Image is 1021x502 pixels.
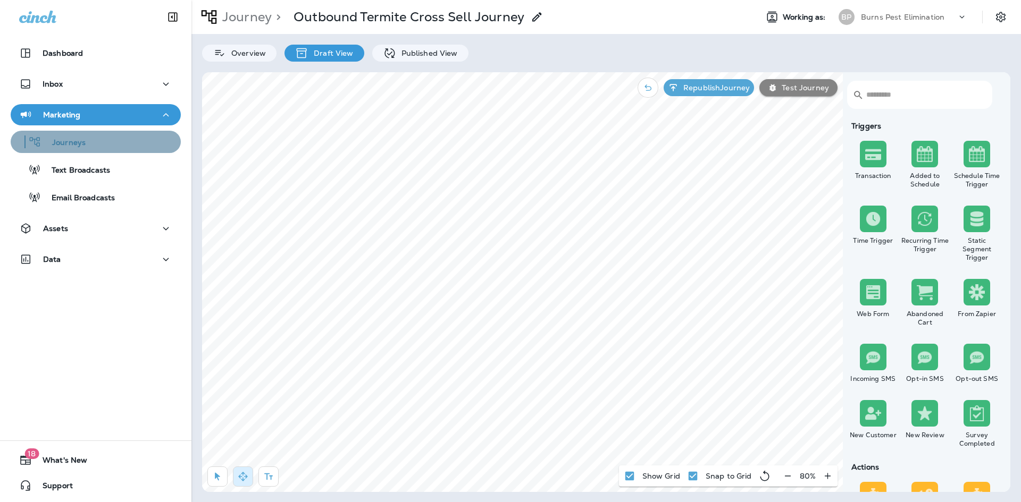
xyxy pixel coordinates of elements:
[11,104,181,125] button: Marketing
[953,310,1001,318] div: From Zapier
[901,172,949,189] div: Added to Schedule
[847,463,1003,471] div: Actions
[32,481,73,494] span: Support
[11,218,181,239] button: Assets
[849,431,897,439] div: New Customer
[953,431,1001,448] div: Survey Completed
[953,236,1001,262] div: Static Segment Trigger
[849,236,897,245] div: Time Trigger
[43,224,68,233] p: Assets
[901,236,949,253] div: Recurring Time Trigger
[24,448,39,459] span: 18
[847,122,1003,130] div: Triggers
[11,131,181,153] button: Journeys
[849,172,897,180] div: Transaction
[11,186,181,208] button: Email Broadcasts
[664,79,754,96] button: RepublishJourney
[218,9,272,25] p: Journey
[953,375,1001,383] div: Opt-out SMS
[11,475,181,496] button: Support
[308,49,353,57] p: Draft View
[759,79,838,96] button: Test Journey
[43,110,80,119] p: Marketing
[43,49,83,57] p: Dashboard
[43,255,61,263] p: Data
[861,13,944,21] p: Burns Pest Elimination
[32,456,87,469] span: What's New
[777,83,829,92] p: Test Journey
[901,310,949,327] div: Abandoned Cart
[901,375,949,383] div: Opt-in SMS
[272,9,281,25] p: >
[158,6,188,28] button: Collapse Sidebar
[679,83,750,92] p: Republish Journey
[706,472,752,480] p: Snap to Grid
[41,193,115,203] p: Email Broadcasts
[953,172,1001,189] div: Schedule Time Trigger
[11,449,181,471] button: 18What's New
[43,80,63,88] p: Inbox
[849,375,897,383] div: Incoming SMS
[226,49,266,57] p: Overview
[642,472,680,480] p: Show Grid
[11,42,181,64] button: Dashboard
[800,472,816,480] p: 80 %
[849,310,897,318] div: Web Form
[11,158,181,181] button: Text Broadcasts
[41,138,86,148] p: Journeys
[783,13,828,22] span: Working as:
[396,49,458,57] p: Published View
[41,166,110,176] p: Text Broadcasts
[11,249,181,270] button: Data
[991,7,1010,27] button: Settings
[901,431,949,439] div: New Review
[839,9,855,25] div: BP
[294,9,524,25] p: Outbound Termite Cross Sell Journey
[11,73,181,95] button: Inbox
